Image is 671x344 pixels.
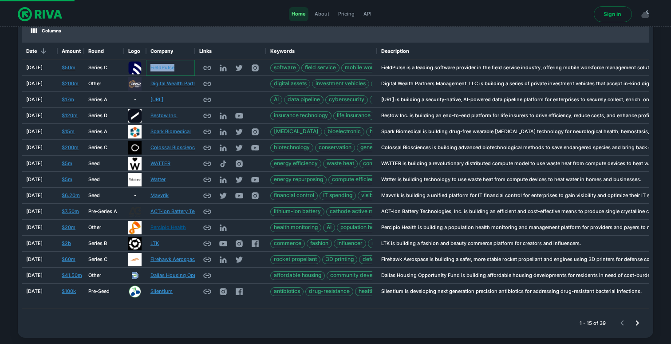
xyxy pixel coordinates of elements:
a: WATTER [150,160,170,167]
a: data pipeline [284,95,324,104]
a: financial control [270,191,318,200]
div: Logo [128,43,140,60]
img: Dallas Housing Opportunity Fund [131,272,138,279]
a: Colossal Biosciences [150,144,200,151]
div: Seed [88,176,100,183]
a: $120m [62,112,78,119]
img: WATTER [128,157,142,170]
a: Silentium [150,288,173,295]
div: Other [88,224,101,231]
img: Firehawk Aerospace [128,253,142,266]
span: cybersecurity [326,95,367,104]
div: Company [146,43,195,60]
a: lithium-ion battery [270,207,324,216]
a: Digital Wealth Partners Management, LLC [150,80,247,87]
span: [MEDICAL_DATA] [271,127,322,136]
a: $5m [62,160,72,167]
div: defense technology [359,255,416,264]
a: influencer [334,239,366,248]
a: population health [337,223,387,232]
a: IT spending [320,191,356,200]
p: [DATE] [26,144,43,151]
a: community development [327,271,397,280]
a: $5m [62,176,72,183]
img: Watter [128,173,142,186]
a: $17m [62,96,74,103]
a: rocket propellant [270,255,320,264]
div: Seed [88,160,100,167]
a: ACT-ion Battery Technologies, Inc. [150,208,232,215]
div: cybersecurity [325,95,368,104]
a: Sign in [594,6,632,22]
img: LTK [128,237,142,250]
button: Select columns [29,26,63,36]
div: Series C [88,256,107,263]
a: AI [270,95,282,104]
a: investment vehicles [312,79,369,88]
div: Series D [88,112,107,119]
a: $200m [62,80,79,87]
div: 3D printing [322,255,357,264]
span: computing [360,159,393,168]
button: Go to next page [630,316,645,331]
a: compute efficiency [328,175,384,184]
span: visibility [358,191,385,200]
a: energy repurposing [270,175,327,184]
span: compute efficiency [329,175,383,184]
span: Mavvrik is building a unified platform for IT financial control for enterprises to gain visibilit... [381,192,671,198]
a: $7.50m [62,208,79,215]
span: healthcare [355,287,389,296]
div: commerce [270,239,305,248]
div: digital assets [270,79,310,88]
img: Digital Wealth Partners Management, LLC [128,77,142,91]
span: affordable housing [271,271,324,280]
a: waste heat [323,159,358,168]
div: Keywords [270,43,295,60]
span: Watter is building technology to use waste heat from compute devices to heat water in homes and b... [381,176,641,182]
div: Series A [88,96,107,103]
div: - [124,92,146,108]
div: biotechnology [270,143,313,152]
a: computing [359,159,393,168]
a: conservation [315,143,355,152]
span: Home [292,10,306,18]
div: Keywords [266,43,377,60]
p: [DATE] [26,224,43,231]
div: observability [370,95,410,104]
div: field service [301,63,339,72]
div: Logo [124,43,146,60]
p: [DATE] [26,208,43,215]
p: [DATE] [26,80,43,87]
a: portfolio [371,79,399,88]
div: Pre-Series A [88,208,117,215]
span: bioelectronic [324,127,364,136]
div: [MEDICAL_DATA] [270,127,322,136]
a: $15m [62,128,75,135]
div: Company [150,43,173,60]
a: API [361,7,374,21]
div: Seed [88,192,100,199]
a: Firehawk Aerospace [150,256,197,263]
div: Round [88,43,104,60]
span: energy efficiency [271,159,321,168]
span: lithium-ion battery [271,207,324,216]
a: LTK [150,240,159,247]
p: [DATE] [26,256,43,263]
span: Silentium is developing next generation precision antibiotics for addressing drug-resistant bacte... [381,288,642,294]
img: Percipio Health [128,221,142,234]
div: Series C [88,64,107,71]
a: $50m [62,64,75,71]
div: Home [289,7,308,21]
a: Mavvrik [150,192,169,199]
div: AI [323,223,335,232]
a: software [270,63,300,72]
div: Amount [62,43,81,60]
div: insurance technology [270,111,332,120]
